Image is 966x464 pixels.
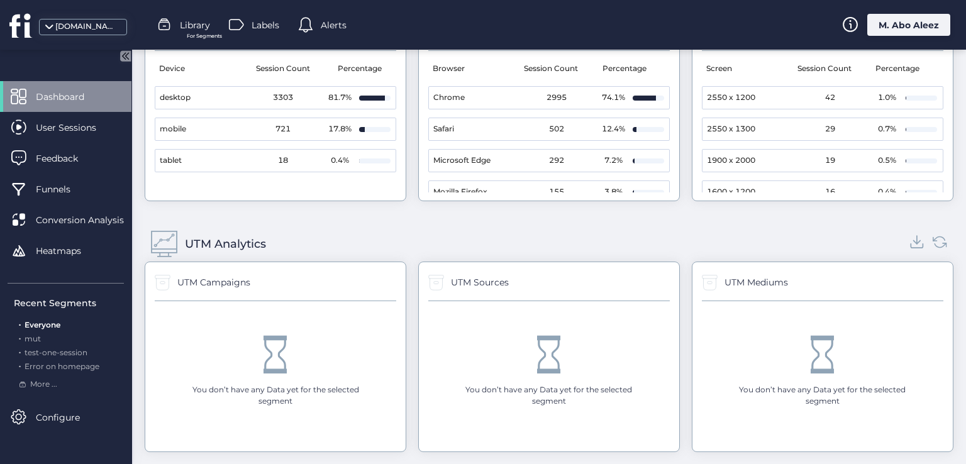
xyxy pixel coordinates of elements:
[433,123,454,135] span: Safari
[601,92,626,104] div: 74.1%
[825,155,835,167] span: 19
[14,296,124,310] div: Recent Segments
[448,384,650,408] div: You don’t have any Data yet for the selected segment
[783,51,865,86] mat-header-cell: Session Count
[36,213,143,227] span: Conversion Analysis
[865,51,935,86] mat-header-cell: Percentage
[867,14,950,36] div: M. Abo Aleez
[549,186,564,198] span: 155
[549,123,564,135] span: 502
[19,345,21,357] span: .
[321,18,347,32] span: Alerts
[177,275,250,289] div: UTM Campaigns
[36,411,99,424] span: Configure
[278,155,288,167] span: 18
[160,155,182,167] span: tablet
[328,92,353,104] div: 81.7%
[252,18,279,32] span: Labels
[601,155,626,167] div: 7.2%
[36,121,115,135] span: User Sessions
[707,123,755,135] span: 2550 x 1300
[547,92,567,104] span: 2995
[19,359,21,371] span: .
[707,92,755,104] span: 2550 x 1200
[175,384,376,408] div: You don’t have any Data yet for the selected segment
[328,123,353,135] div: 17.8%
[160,92,191,104] span: desktop
[55,21,118,33] div: [DOMAIN_NAME]
[273,92,293,104] span: 3303
[601,123,626,135] div: 12.4%
[428,51,510,86] mat-header-cell: Browser
[874,186,899,198] div: 0.4%
[19,331,21,343] span: .
[601,186,626,198] div: 3.8%
[724,275,788,289] div: UTM Mediums
[433,186,487,198] span: Mozilla Firefox
[825,186,835,198] span: 16
[155,51,239,86] mat-header-cell: Device
[25,348,87,357] span: test-one-session
[36,244,100,258] span: Heatmaps
[707,186,755,198] span: 1600 x 1200
[275,123,291,135] span: 721
[36,90,103,104] span: Dashboard
[825,92,835,104] span: 42
[185,235,266,253] div: UTM Analytics
[25,334,41,343] span: mut
[874,155,899,167] div: 0.5%
[239,51,327,86] mat-header-cell: Session Count
[25,320,60,329] span: Everyone
[592,51,661,86] mat-header-cell: Percentage
[722,384,923,408] div: You don’t have any Data yet for the selected segment
[180,18,210,32] span: Library
[509,51,592,86] mat-header-cell: Session Count
[707,155,755,167] span: 1900 x 2000
[30,378,57,390] span: More ...
[328,155,353,167] div: 0.4%
[187,32,222,40] span: For Segments
[160,123,186,135] span: mobile
[36,152,97,165] span: Feedback
[433,92,465,104] span: Chrome
[549,155,564,167] span: 292
[19,318,21,329] span: .
[433,155,491,167] span: Microsoft Edge
[327,51,396,86] mat-header-cell: Percentage
[825,123,835,135] span: 29
[25,362,99,371] span: Error on homepage
[451,275,509,289] div: UTM Sources
[874,92,899,104] div: 1.0%
[874,123,899,135] div: 0.7%
[702,51,784,86] mat-header-cell: Screen
[36,182,89,196] span: Funnels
